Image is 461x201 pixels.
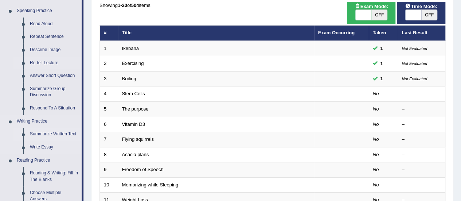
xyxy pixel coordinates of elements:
em: No [373,121,379,127]
a: Freedom of Speech [122,167,164,172]
em: No [373,152,379,157]
em: No [373,167,379,172]
b: 504 [131,3,139,8]
th: Last Result [398,26,445,41]
b: 1-20 [118,3,127,8]
div: Showing of items. [99,2,445,9]
a: Ikebana [122,46,139,51]
a: Write Essay [27,141,82,154]
em: No [373,136,379,142]
td: 3 [100,71,118,86]
a: Memorizing while Sleeping [122,182,179,188]
td: 7 [100,132,118,147]
a: Speaking Practice [13,4,82,18]
th: Taken [369,26,398,41]
a: Repeat Sentence [27,30,82,43]
td: 10 [100,177,118,193]
small: Not Evaluated [402,77,427,81]
a: Summarize Written Text [27,128,82,141]
div: – [402,166,441,173]
a: Read Aloud [27,18,82,31]
span: You can still take this question [378,45,386,52]
a: Vitamin D3 [122,121,145,127]
a: Answer Short Question [27,69,82,82]
div: – [402,182,441,189]
td: 6 [100,117,118,132]
div: – [402,121,441,128]
a: Exercising [122,61,144,66]
div: Show exams occurring in exams [347,2,395,24]
em: No [373,182,379,188]
th: # [100,26,118,41]
em: No [373,91,379,96]
a: Reading & Writing: Fill In The Blanks [27,167,82,186]
a: Re-tell Lecture [27,57,82,70]
div: – [402,136,441,143]
td: 5 [100,102,118,117]
small: Not Evaluated [402,46,427,51]
td: 8 [100,147,118,162]
small: Not Evaluated [402,61,427,66]
a: Writing Practice [13,115,82,128]
span: OFF [421,10,437,20]
td: 4 [100,86,118,102]
span: Time Mode: [402,3,440,10]
a: Acacia plans [122,152,149,157]
a: Exam Occurring [318,30,355,35]
em: No [373,106,379,112]
span: You can still take this question [378,60,386,67]
td: 1 [100,41,118,56]
a: Respond To A Situation [27,102,82,115]
div: – [402,106,441,113]
a: Flying squirrels [122,136,154,142]
td: 9 [100,162,118,178]
th: Title [118,26,314,41]
div: – [402,151,441,158]
span: OFF [371,10,387,20]
a: Summarize Group Discussion [27,82,82,102]
a: Stem Cells [122,91,145,96]
a: Boiling [122,76,136,81]
div: – [402,90,441,97]
a: Reading Practice [13,154,82,167]
a: The purpose [122,106,149,112]
span: You can still take this question [378,75,386,82]
td: 2 [100,56,118,71]
span: Exam Mode: [352,3,391,10]
a: Describe Image [27,43,82,57]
